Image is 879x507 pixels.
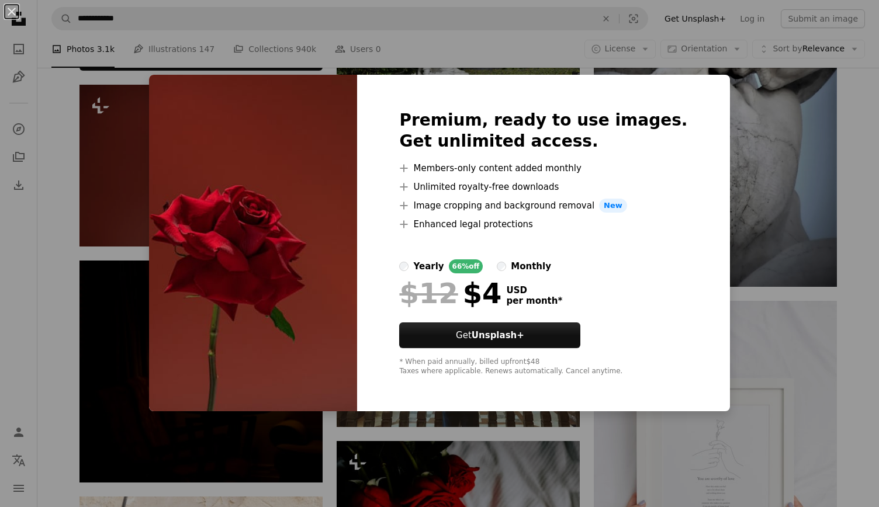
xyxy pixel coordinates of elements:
input: yearly66%off [399,262,409,271]
span: $12 [399,278,458,308]
input: monthly [497,262,506,271]
span: New [599,199,627,213]
img: premium_photo-1676751328024-fbb27005e18e [149,75,357,411]
div: $4 [399,278,501,308]
li: Image cropping and background removal [399,199,687,213]
li: Unlimited royalty-free downloads [399,180,687,194]
h2: Premium, ready to use images. Get unlimited access. [399,110,687,152]
div: monthly [511,259,551,273]
div: * When paid annually, billed upfront $48 Taxes where applicable. Renews automatically. Cancel any... [399,357,687,376]
div: yearly [413,259,444,273]
div: 66% off [449,259,483,273]
button: GetUnsplash+ [399,322,580,348]
li: Members-only content added monthly [399,161,687,175]
strong: Unsplash+ [472,330,524,341]
span: USD [506,285,562,296]
li: Enhanced legal protections [399,217,687,231]
span: per month * [506,296,562,306]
